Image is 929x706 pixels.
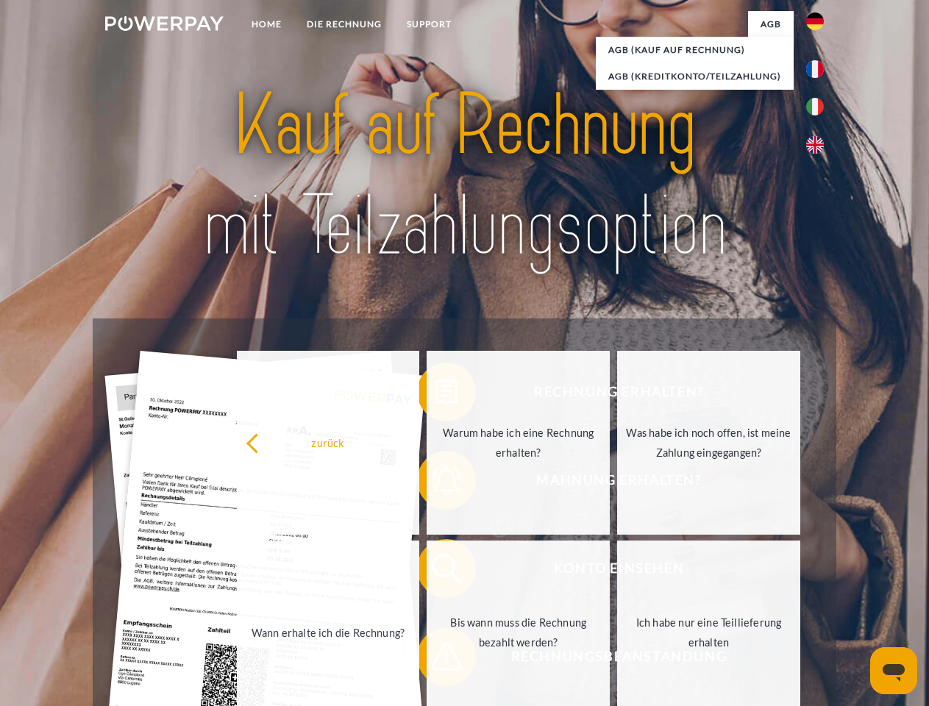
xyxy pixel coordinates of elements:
a: DIE RECHNUNG [294,11,394,38]
img: fr [806,60,824,78]
a: agb [748,11,794,38]
iframe: Schaltfläche zum Öffnen des Messaging-Fensters [870,647,917,694]
a: AGB (Kreditkonto/Teilzahlung) [596,63,794,90]
div: Ich habe nur eine Teillieferung erhalten [626,613,791,652]
div: Warum habe ich eine Rechnung erhalten? [435,423,601,463]
div: Wann erhalte ich die Rechnung? [246,622,411,642]
a: Was habe ich noch offen, ist meine Zahlung eingegangen? [617,351,800,535]
img: en [806,136,824,154]
a: AGB (Kauf auf Rechnung) [596,37,794,63]
img: it [806,98,824,115]
a: Home [239,11,294,38]
a: SUPPORT [394,11,464,38]
img: title-powerpay_de.svg [140,71,789,282]
div: Bis wann muss die Rechnung bezahlt werden? [435,613,601,652]
img: de [806,13,824,30]
img: logo-powerpay-white.svg [105,16,224,31]
div: zurück [246,432,411,452]
div: Was habe ich noch offen, ist meine Zahlung eingegangen? [626,423,791,463]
